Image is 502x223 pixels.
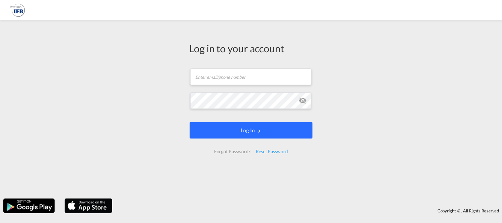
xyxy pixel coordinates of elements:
[253,146,291,157] div: Reset Password
[3,198,55,214] img: google.png
[190,68,312,85] input: Enter email/phone number
[190,41,313,55] div: Log in to your account
[211,146,253,157] div: Forgot Password?
[190,122,313,139] button: LOGIN
[299,97,307,105] md-icon: icon-eye-off
[115,205,502,216] div: Copyright © . All Rights Reserved
[64,198,113,214] img: apple.png
[10,3,25,18] img: 2b726980256c11eeaa87296e05903fd5.png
